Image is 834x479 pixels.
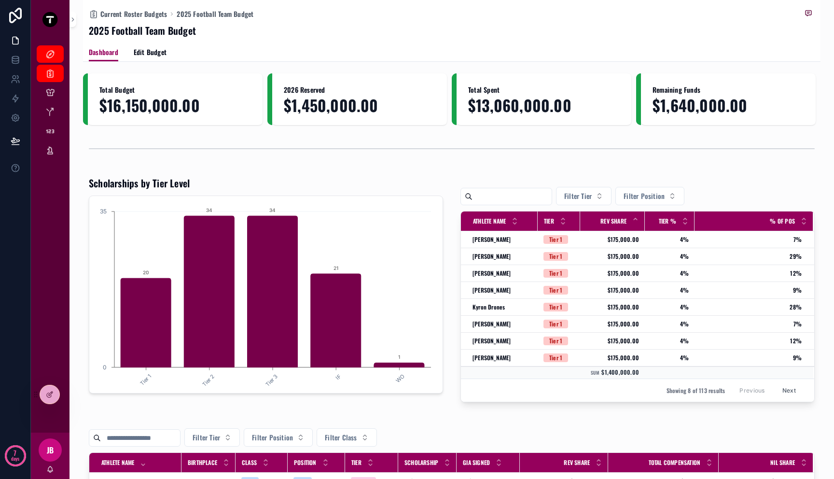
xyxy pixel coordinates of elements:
img: App logo [42,12,58,27]
a: 4% [651,269,689,277]
span: $175,000.00 [586,337,639,345]
span: Tier [544,217,554,225]
p: 7 [14,448,16,458]
span: Filter Tier [193,433,220,442]
span: JB [47,444,54,456]
tspan: 35 [100,208,107,215]
span: Dashboard [89,47,118,57]
button: Next [776,383,803,398]
span: [PERSON_NAME] [473,320,511,328]
span: Birthplace [188,459,217,466]
div: Tier 1 [549,252,562,261]
span: $16,150,000.00 [99,97,251,113]
span: % of Pos [770,217,795,225]
a: $175,000.00 [586,269,639,277]
span: Total Compensation [649,459,701,466]
div: Tier 1 [549,337,562,345]
a: 4% [651,253,689,260]
a: [PERSON_NAME] [473,320,532,328]
a: 2025 Football Team Budget [177,9,253,19]
button: Select Button [244,428,313,447]
span: 12% [695,269,802,277]
span: Athlete Name [101,459,134,466]
a: 4% [651,320,689,328]
div: Tier 1 [549,235,562,244]
p: days [11,452,20,465]
span: [PERSON_NAME] [473,269,511,277]
span: 4% [651,303,689,311]
a: [PERSON_NAME] [473,269,532,277]
span: Kyron Drones [473,303,505,311]
span: [PERSON_NAME] [473,354,511,362]
span: Filter Position [624,191,665,201]
span: $13,060,000.00 [468,97,620,113]
text: WO [395,373,406,384]
span: $175,000.00 [586,303,639,311]
span: Position [294,459,317,466]
button: Select Button [556,187,612,205]
a: 7% [695,236,802,243]
span: Rev Share [600,217,626,225]
div: Tier 1 [549,353,562,362]
span: [PERSON_NAME] [473,236,511,243]
h1: Scholarships by Tier Level [89,176,190,190]
a: Tier 1 [543,303,574,311]
span: 2026 Reserved [284,85,435,95]
a: Tier 1 [543,269,574,278]
a: $175,000.00 [586,286,639,294]
a: Tier 1 [543,353,574,362]
span: [PERSON_NAME] [473,253,511,260]
span: Filter Tier [564,191,592,201]
a: 4% [651,337,689,345]
div: Tier 1 [549,303,562,311]
span: Current Roster Budgets [100,9,167,19]
span: Filter Class [325,433,357,442]
small: Sum [591,369,600,376]
span: NIL Share [770,459,795,466]
span: Tier [351,459,361,466]
text: Tier 1 [139,373,153,387]
a: 4% [651,354,689,362]
a: [PERSON_NAME] [473,354,532,362]
span: Remaining Funds [653,85,804,95]
a: 9% [695,286,802,294]
div: chart [95,202,437,387]
span: $1,400,000.00 [601,368,639,376]
text: 1 [398,354,400,360]
a: $175,000.00 [586,320,639,328]
a: $175,000.00 [586,236,639,243]
text: Tier 2 [201,373,216,388]
a: 4% [651,286,689,294]
text: 34 [206,207,212,213]
a: 28% [695,303,802,311]
a: 9% [695,354,802,362]
a: Tier 1 [543,235,574,244]
text: IF [334,373,343,381]
span: [PERSON_NAME] [473,337,511,345]
h1: 2025 Football Team Budget [89,24,196,37]
a: $175,000.00 [586,354,639,362]
span: Tier % [659,217,676,225]
div: scrollable content [31,39,69,172]
a: [PERSON_NAME] [473,236,532,243]
span: 12% [695,337,802,345]
span: GIA Signed [463,459,490,466]
a: 4% [651,236,689,243]
a: Dashboard [89,43,118,62]
div: Tier 1 [549,320,562,328]
button: Select Button [615,187,684,205]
